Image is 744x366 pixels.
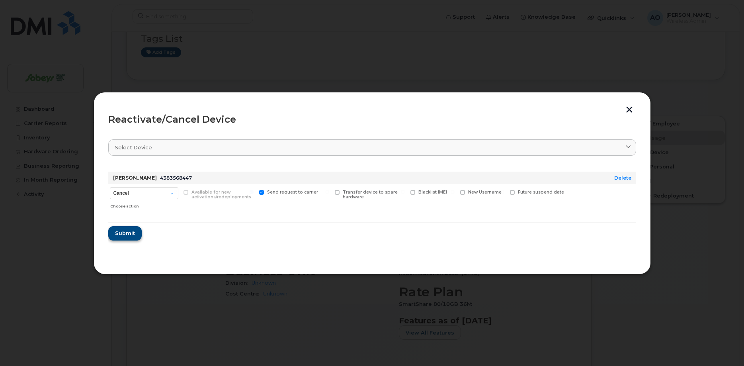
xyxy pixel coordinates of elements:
[174,190,178,194] input: Available for new activations/redeployments
[115,144,152,151] span: Select device
[160,175,192,181] span: 4383568447
[267,190,318,195] span: Send request to carrier
[325,190,329,194] input: Transfer device to spare hardware
[468,190,502,195] span: New Username
[518,190,564,195] span: Future suspend date
[500,190,504,194] input: Future suspend date
[451,190,455,194] input: New Username
[401,190,405,194] input: Blacklist IMEI
[113,175,157,181] strong: [PERSON_NAME]
[418,190,447,195] span: Blacklist IMEI
[614,175,631,181] a: Delete
[108,139,636,156] a: Select device
[250,190,254,194] input: Send request to carrier
[115,229,135,237] span: Submit
[108,226,142,241] button: Submit
[110,200,178,209] div: Choose action
[343,190,398,200] span: Transfer device to spare hardware
[191,190,251,200] span: Available for new activations/redeployments
[108,115,636,124] div: Reactivate/Cancel Device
